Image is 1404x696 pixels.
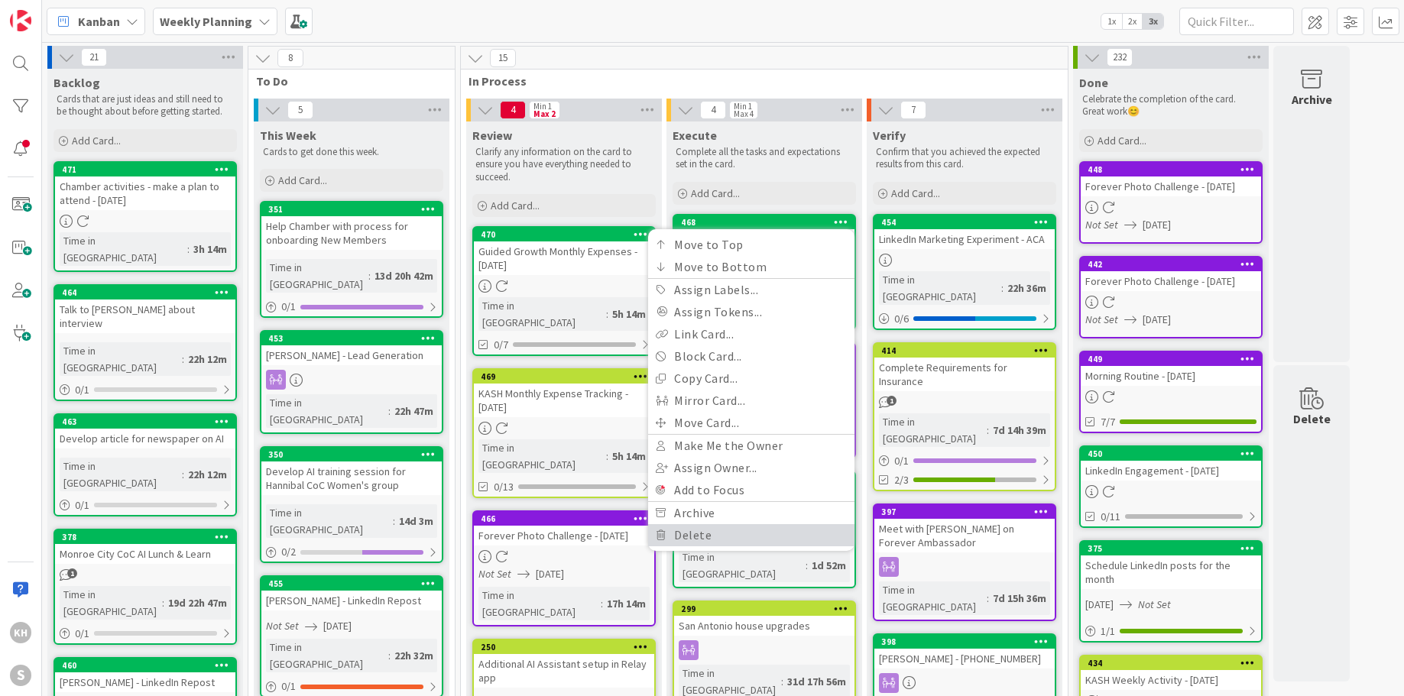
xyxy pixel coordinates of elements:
[674,215,854,229] div: 468Move to TopMove to BottomAssign Labels...Assign Tokens...Link Card...Block Card...Copy Card......
[1081,461,1261,481] div: LinkedIn Engagement - [DATE]
[1081,656,1261,670] div: 434
[1081,163,1261,196] div: 448Forever Photo Challenge - [DATE]
[54,75,100,90] span: Backlog
[494,479,514,495] span: 0/13
[674,602,854,616] div: 299
[734,102,752,110] div: Min 1
[62,660,235,671] div: 460
[1081,447,1261,481] div: 450LinkedIn Engagement - [DATE]
[608,306,650,322] div: 5h 14m
[164,594,231,611] div: 19d 22h 47m
[187,241,190,257] span: :
[55,163,235,210] div: 471Chamber activities - make a plan to attend - [DATE]
[808,557,850,574] div: 1d 52m
[469,73,1049,89] span: In Process
[472,128,512,143] span: Review
[391,403,437,419] div: 22h 47m
[648,524,854,546] a: Delete
[371,267,437,284] div: 13d 20h 42m
[648,345,854,367] a: Block Card...
[1101,509,1120,525] span: 0/11
[260,128,316,143] span: This Week
[474,526,654,545] div: Forever Photo Challenge - [DATE]
[1082,93,1260,118] p: Celebrate the completion of the card. Great work
[62,164,235,175] div: 471
[474,228,654,241] div: 470
[55,530,235,544] div: 378
[1101,623,1115,639] span: 1 / 1
[648,435,854,457] a: Make Me the Owner
[55,496,235,515] div: 0/1
[162,594,164,611] span: :
[1143,217,1171,233] span: [DATE]
[681,604,854,614] div: 299
[681,217,854,228] div: 468
[261,332,442,345] div: 453
[393,513,395,529] span: :
[281,299,296,315] span: 0 / 1
[261,202,442,216] div: 351
[1004,280,1050,296] div: 22h 36m
[874,344,1055,358] div: 414
[648,502,854,524] a: Archive
[1085,312,1118,326] i: Not Set
[1081,366,1261,386] div: Morning Routine - [DATE]
[536,566,564,582] span: [DATE]
[55,429,235,448] div: Develop article for newspaper on AI
[474,654,654,688] div: Additional AI Assistant setup in Relay app
[1088,259,1261,270] div: 442
[874,358,1055,391] div: Complete Requirements for Insurance
[75,382,89,398] span: 0 / 1
[676,146,853,171] p: Complete all the tasks and expectations set in the card.
[781,673,783,690] span: :
[1081,656,1261,690] div: 434KASH Weekly Activity - [DATE]
[287,101,313,119] span: 5
[75,626,89,642] span: 0 / 1
[879,581,987,615] div: Time in [GEOGRAPHIC_DATA]
[533,102,552,110] div: Min 1
[900,101,926,119] span: 7
[874,635,1055,668] div: 398[PERSON_NAME] - [PHONE_NUMBER]
[894,311,909,327] span: 0 / 6
[55,659,235,692] div: 460[PERSON_NAME] - LinkedIn Repost
[1081,542,1261,555] div: 375
[481,513,654,524] div: 466
[391,647,437,664] div: 22h 32m
[874,229,1055,249] div: LinkedIn Marketing Experiment - ACA
[601,595,603,612] span: :
[10,665,31,686] div: S
[388,403,391,419] span: :
[1088,448,1261,459] div: 450
[55,544,235,564] div: Monroe City CoC AI Lunch & Learn
[873,128,906,143] span: Verify
[474,241,654,275] div: Guided Growth Monthly Expenses - [DATE]
[266,639,388,672] div: Time in [GEOGRAPHIC_DATA]
[874,519,1055,552] div: Meet with [PERSON_NAME] on Forever Ambassador
[1085,597,1114,613] span: [DATE]
[160,14,252,29] b: Weekly Planning
[481,642,654,652] div: 250
[674,616,854,636] div: San Antonio house upgrades
[60,586,162,620] div: Time in [GEOGRAPHIC_DATA]
[874,215,1055,229] div: 454
[268,204,442,215] div: 351
[266,504,393,538] div: Time in [GEOGRAPHIC_DATA]
[491,199,540,212] span: Add Card...
[281,544,296,560] span: 0 / 2
[783,673,850,690] div: 31d 17h 56m
[72,134,121,147] span: Add Card...
[490,49,516,67] span: 15
[1088,354,1261,364] div: 449
[55,286,235,299] div: 464
[648,301,854,323] a: Assign Tokens...
[261,345,442,365] div: [PERSON_NAME] - Lead Generation
[261,202,442,250] div: 351Help Chamber with process for onboarding New Members
[734,110,754,118] div: Max 4
[1088,543,1261,554] div: 375
[1081,542,1261,589] div: 375Schedule LinkedIn posts for the month
[1179,8,1294,35] input: Quick Filter...
[874,505,1055,552] div: 397Meet with [PERSON_NAME] on Forever Ambassador
[268,578,442,589] div: 455
[648,234,854,256] a: Move to Top
[1107,48,1133,66] span: 232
